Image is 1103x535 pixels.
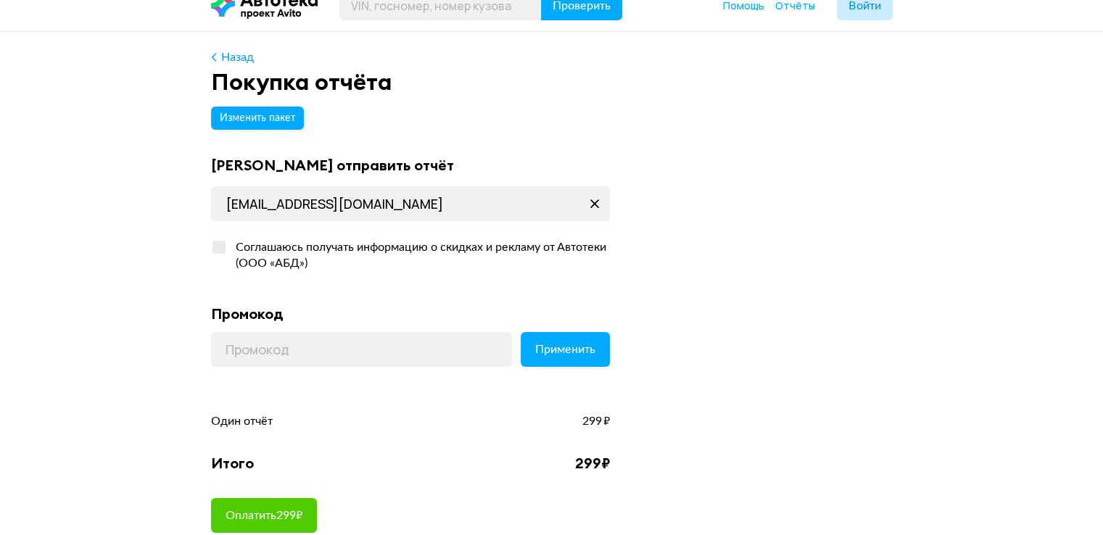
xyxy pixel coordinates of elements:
div: Покупка отчёта [211,69,893,95]
div: Соглашаюсь получать информацию о скидках и рекламу от Автотеки (ООО «АБД») [227,239,610,271]
div: [PERSON_NAME] отправить отчёт [211,156,610,175]
span: Применить [535,344,595,355]
span: 299 ₽ [582,413,610,429]
div: Назад [221,49,254,65]
div: Промокод [211,304,610,323]
div: 299 ₽ [575,454,610,473]
button: Применить [521,332,610,367]
span: Оплатить 299 ₽ [226,510,302,521]
input: Адрес почты [211,186,610,221]
input: Промокод [211,332,512,367]
span: Изменить пакет [220,113,295,123]
span: Один отчёт [211,413,273,429]
div: Итого [211,454,254,473]
button: Оплатить299₽ [211,498,317,533]
button: Изменить пакет [211,107,304,130]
